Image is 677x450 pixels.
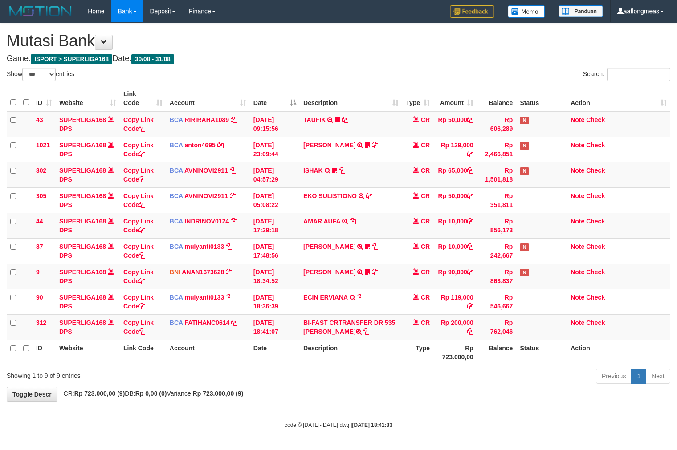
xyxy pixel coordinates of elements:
[31,54,112,64] span: ISPORT > SUPERLIGA168
[170,319,183,326] span: BCA
[59,294,106,301] a: SUPERLIGA168
[250,340,300,365] th: Date
[477,137,517,162] td: Rp 2,466,851
[123,218,154,234] a: Copy Link Code
[193,390,244,397] strong: Rp 723.000,00 (9)
[357,294,363,301] a: Copy ECIN ERVIANA to clipboard
[516,340,567,365] th: Status
[583,68,670,81] label: Search:
[123,243,154,259] a: Copy Link Code
[477,289,517,314] td: Rp 546,667
[571,192,584,199] a: Note
[433,86,477,111] th: Amount: activate to sort column ascending
[250,264,300,289] td: [DATE] 18:34:52
[226,268,232,276] a: Copy ANAN1673628 to clipboard
[421,167,430,174] span: CR
[303,142,355,149] a: [PERSON_NAME]
[166,340,250,365] th: Account
[363,328,369,335] a: Copy BI-FAST CRTRANSFER DR 535 ARYA APRIYADI to clipboard
[56,137,120,162] td: DPS
[184,294,224,301] a: mulyanti0133
[477,340,517,365] th: Balance
[571,294,584,301] a: Note
[36,142,50,149] span: 1021
[567,340,670,365] th: Action
[56,213,120,238] td: DPS
[586,142,605,149] a: Check
[421,268,430,276] span: CR
[120,340,166,365] th: Link Code
[477,314,517,340] td: Rp 762,046
[433,264,477,289] td: Rp 90,000
[467,268,473,276] a: Copy Rp 90,000 to clipboard
[571,268,584,276] a: Note
[250,314,300,340] td: [DATE] 18:41:07
[231,116,237,123] a: Copy RIRIRAHA1089 to clipboard
[36,243,43,250] span: 87
[402,340,433,365] th: Type
[520,117,529,124] span: Has Note
[303,294,348,301] a: ECIN ERVIANA
[372,243,378,250] a: Copy SILVA SARI S to clipboard
[421,192,430,199] span: CR
[467,167,473,174] a: Copy Rp 65,000 to clipboard
[372,268,378,276] a: Copy ANDIK SUSANTO to clipboard
[303,167,323,174] a: ISHAK
[433,111,477,137] td: Rp 50,000
[7,4,74,18] img: MOTION_logo.png
[226,294,232,301] a: Copy mulyanti0133 to clipboard
[59,268,106,276] a: SUPERLIGA168
[250,238,300,264] td: [DATE] 17:48:56
[571,243,584,250] a: Note
[520,269,529,276] span: Has Note
[250,111,300,137] td: [DATE] 09:15:56
[520,167,529,175] span: Has Note
[300,340,402,365] th: Description
[59,319,106,326] a: SUPERLIGA168
[7,387,57,402] a: Toggle Descr
[56,238,120,264] td: DPS
[231,218,237,225] a: Copy INDRINOV0124 to clipboard
[56,264,120,289] td: DPS
[184,319,229,326] a: FATIHANC0614
[250,162,300,187] td: [DATE] 04:57:29
[421,294,430,301] span: CR
[303,218,340,225] a: AMAR AUFA
[59,116,106,123] a: SUPERLIGA168
[226,243,232,250] a: Copy mulyanti0133 to clipboard
[184,243,224,250] a: mulyanti0133
[182,268,224,276] a: ANAN1673628
[36,294,43,301] span: 90
[33,340,56,365] th: ID
[36,192,46,199] span: 305
[123,294,154,310] a: Copy Link Code
[477,213,517,238] td: Rp 856,173
[586,243,605,250] a: Check
[36,319,46,326] span: 312
[586,116,605,123] a: Check
[59,167,106,174] a: SUPERLIGA168
[571,218,584,225] a: Note
[36,218,43,225] span: 44
[59,218,106,225] a: SUPERLIGA168
[300,86,402,111] th: Description: activate to sort column ascending
[596,369,632,384] a: Previous
[586,294,605,301] a: Check
[571,319,584,326] a: Note
[607,68,670,81] input: Search:
[250,289,300,314] td: [DATE] 18:36:39
[170,142,183,149] span: BCA
[433,289,477,314] td: Rp 119,000
[303,268,355,276] a: [PERSON_NAME]
[467,243,473,250] a: Copy Rp 10,000 to clipboard
[433,238,477,264] td: Rp 10,000
[467,328,473,335] a: Copy Rp 200,000 to clipboard
[352,422,392,428] strong: [DATE] 18:41:33
[450,5,494,18] img: Feedback.jpg
[36,116,43,123] span: 43
[421,142,430,149] span: CR
[120,86,166,111] th: Link Code: activate to sort column ascending
[477,162,517,187] td: Rp 1,501,818
[7,368,275,380] div: Showing 1 to 9 of 9 entries
[467,192,473,199] a: Copy Rp 50,000 to clipboard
